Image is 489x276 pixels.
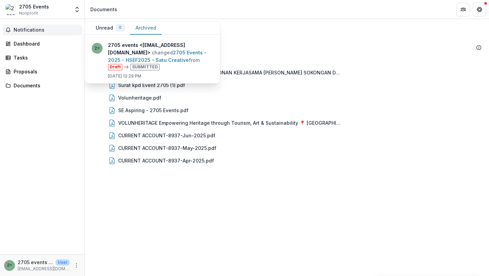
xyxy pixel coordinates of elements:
div: SE Aspiring - 2705 Events.pdf [90,104,484,117]
p: [EMAIL_ADDRESS][DOMAIN_NAME] [18,266,70,272]
p: changed from [108,41,213,70]
div: CURRENT ACCOUNT-8937-May-2025.pdf [118,144,216,152]
a: Proposals [3,66,82,77]
button: Open entity switcher [72,3,82,16]
div: Tasks [14,54,76,61]
button: Get Help [473,3,486,16]
div: CURRENT ACCOUNT-8937-May-2025.pdf [90,142,484,154]
a: Dashboard [3,38,82,49]
div: VOLUNHERITAGE Empowering Heritage through Tourism, Art & Sustainability 📍 [GEOGRAPHIC_DATA], [GEO... [90,117,484,129]
div: Documents [90,6,117,13]
span: Nonprofit [19,10,38,16]
div: 2705 Events - 2025 - HSEF2025 - Satu CreativeSurat Pemenang- Shaiful.pdfSURAT MAKLUM [PERSON_NAME... [90,41,484,167]
div: CURRENT ACCOUNT-8937-Jun-2025.pdf [118,132,215,139]
div: 2705 events <events2705@gmail.com> [7,263,12,268]
span: 0 [119,25,122,30]
button: Unread [90,21,130,35]
img: 2705 Events [5,4,16,15]
div: 2705 Events - 2025 - HSEF2025 - Satu Creative [90,41,484,54]
div: SE Aspiring - 2705 Events.pdf [118,107,188,114]
div: CURRENT ACCOUNT-8937-Apr-2025.pdf [90,154,484,167]
div: SURAT MAKLUM [PERSON_NAME] PERMOHONAN KERJASAMA [PERSON_NAME] SOKONGAN DALAM PENGANJURAN AKTIVITI... [118,69,342,76]
div: Proposals [14,68,76,75]
button: Notifications [3,24,82,35]
nav: breadcrumb [88,4,120,14]
div: Surat kpd Event 2705 (1).pdf [118,82,185,89]
button: More [72,261,80,270]
a: Tasks [3,52,82,63]
div: CURRENT ACCOUNT-8937-Apr-2025.pdf [118,157,214,164]
div: Documents [14,82,76,89]
a: 2705 Events - 2025 - HSEF2025 - Satu Creative [108,50,206,63]
div: Volunheritage.pdf [90,91,484,104]
p: 2705 events <[EMAIL_ADDRESS][DOMAIN_NAME]> [18,259,53,266]
span: Notifications [14,27,79,33]
div: Volunheritage.pdf [118,94,161,101]
div: Dashboard [14,40,76,47]
div: 2705 Events [19,3,49,10]
div: CURRENT ACCOUNT-8937-Jun-2025.pdf [90,129,484,142]
div: Surat kpd Event 2705 (1).pdf [90,79,484,91]
a: Documents [3,80,82,91]
p: User [56,259,70,265]
div: VOLUNHERITAGE Empowering Heritage through Tourism, Art & Sustainability 📍 [GEOGRAPHIC_DATA], [GEO... [118,119,342,126]
div: Surat Pemenang- Shaiful.pdf [90,54,484,66]
div: SURAT MAKLUM [PERSON_NAME] PERMOHONAN KERJASAMA [PERSON_NAME] SOKONGAN DALAM PENGANJURAN AKTIVITI... [90,66,484,79]
button: Archived [130,21,162,35]
button: Partners [456,3,470,16]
